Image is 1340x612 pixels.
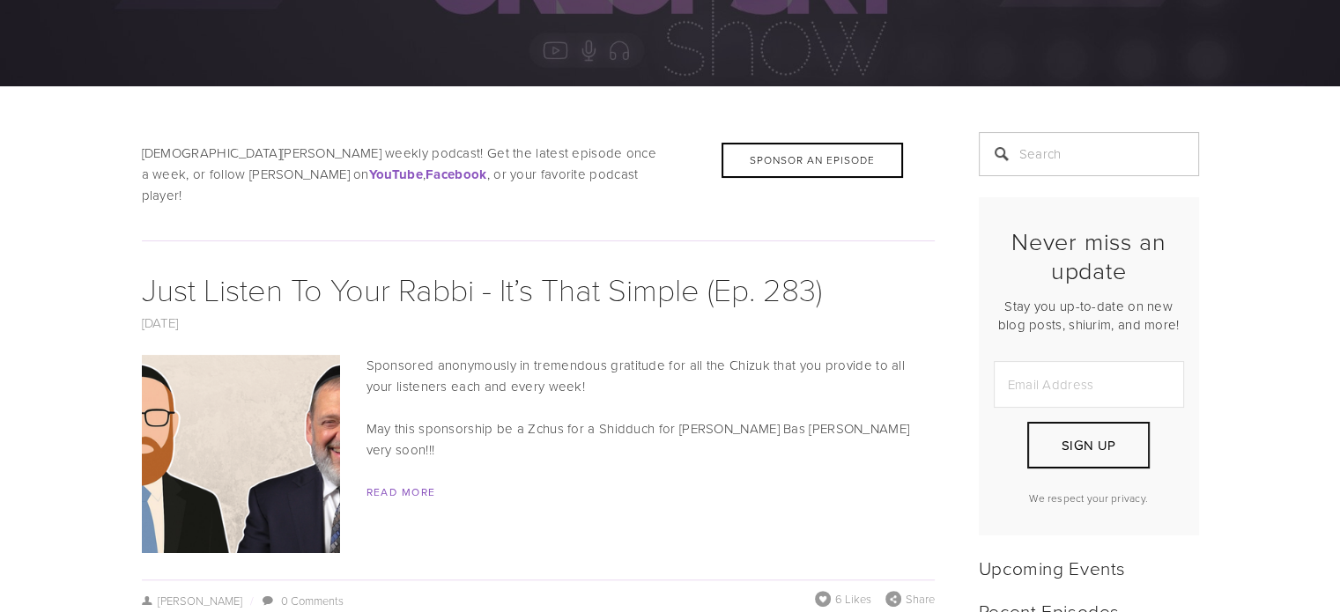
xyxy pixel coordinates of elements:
[142,143,935,206] p: [DEMOGRAPHIC_DATA][PERSON_NAME] weekly podcast! Get the latest episode once a week, or follow [PE...
[142,418,935,461] p: May this sponsorship be a Zchus for a Shidduch for [PERSON_NAME] Bas [PERSON_NAME] very soon!!!
[979,132,1199,176] input: Search
[369,165,423,184] strong: YouTube
[242,593,260,608] span: /
[142,267,822,310] a: Just Listen To Your Rabbi - It’s That Simple (Ep. 283)
[1062,436,1115,454] span: Sign Up
[142,593,243,608] a: [PERSON_NAME]
[885,591,935,607] div: Share
[369,165,423,183] a: YouTube
[426,165,486,183] a: Facebook
[142,313,179,332] a: [DATE]
[366,484,436,499] a: Read More
[979,557,1199,579] h2: Upcoming Events
[994,361,1184,408] input: Email Address
[281,593,344,608] a: 0 Comments
[994,490,1184,505] p: We respect your privacy.
[994,227,1184,284] h2: Never miss an update
[64,355,417,553] img: Just Listen To Your Rabbi - It’s That Simple (Ep. 283)
[1027,422,1149,468] button: Sign Up
[142,355,935,397] p: Sponsored anonymously in tremendous gratitude for all the Chizuk that you provide to all your lis...
[835,591,871,607] span: 6 Likes
[994,297,1184,334] p: Stay you up-to-date on new blog posts, shiurim, and more!
[722,143,903,178] div: Sponsor an Episode
[426,165,486,184] strong: Facebook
